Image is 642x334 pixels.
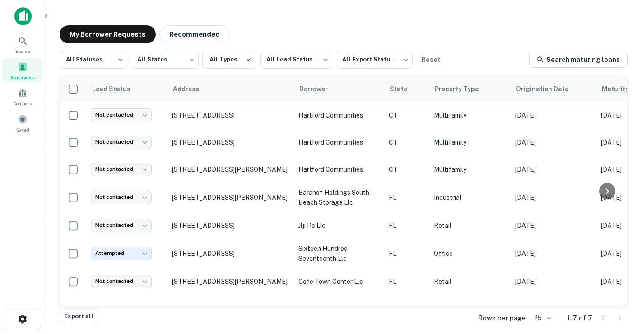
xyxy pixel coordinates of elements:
[434,221,506,231] p: Retail
[60,25,156,43] button: My Borrower Requests
[172,249,289,258] p: [STREET_ADDRESS]
[91,247,152,260] div: Attempted
[91,108,152,122] div: Not contacted
[60,310,98,323] button: Export all
[434,110,506,120] p: Multifamily
[434,249,506,259] p: Office
[3,32,42,56] a: Search
[298,110,380,120] p: hartford communities
[434,277,506,287] p: Retail
[91,219,152,232] div: Not contacted
[91,163,152,176] div: Not contacted
[389,193,425,202] p: FL
[434,137,506,147] p: Multifamily
[172,138,289,146] p: [STREET_ADDRESS]
[478,313,527,324] p: Rows per page:
[86,76,167,102] th: Lead Status
[172,193,289,202] p: [STREET_ADDRESS][PERSON_NAME]
[16,126,29,133] span: Saved
[515,110,592,120] p: [DATE]
[91,136,152,149] div: Not contacted
[298,188,380,207] p: baranof holdings south beach storage llc
[167,76,294,102] th: Address
[384,76,429,102] th: State
[389,110,425,120] p: CT
[298,137,380,147] p: hartford communities
[515,277,592,287] p: [DATE]
[159,25,230,43] button: Recommended
[91,191,152,204] div: Not contacted
[567,313,592,324] p: 1–7 of 7
[529,52,628,68] a: Search maturing loans
[172,111,289,119] p: [STREET_ADDRESS]
[336,48,413,71] div: All Export Statuses
[434,165,506,174] p: Multifamily
[131,48,199,71] div: All States
[389,221,425,231] p: FL
[389,165,425,174] p: CT
[299,84,340,94] span: Borrower
[298,165,380,174] p: hartford communities
[60,48,127,71] div: All Statuses
[172,165,289,174] p: [STREET_ADDRESS][PERSON_NAME]
[10,74,35,81] span: Borrowers
[92,84,142,94] span: Lead Status
[14,100,32,107] span: Contacts
[173,84,211,94] span: Address
[298,221,380,231] p: jlji pc llc
[202,51,256,69] button: All Types
[389,137,425,147] p: CT
[515,249,592,259] p: [DATE]
[434,193,506,202] p: Industrial
[515,137,592,147] p: [DATE]
[389,249,425,259] p: FL
[511,76,596,102] th: Origination Date
[3,111,42,135] a: Saved
[390,84,419,94] span: State
[389,277,425,287] p: FL
[515,165,592,174] p: [DATE]
[515,193,592,202] p: [DATE]
[416,51,445,69] button: Reset
[435,84,490,94] span: Property Type
[260,48,332,71] div: All Lead Statuses
[429,76,511,102] th: Property Type
[14,7,32,25] img: capitalize-icon.png
[294,76,384,102] th: Borrower
[15,47,30,55] span: Search
[516,84,580,94] span: Origination Date
[515,221,592,231] p: [DATE]
[3,85,42,109] a: Contacts
[172,221,289,230] p: [STREET_ADDRESS]
[172,278,289,286] p: [STREET_ADDRESS][PERSON_NAME]
[91,275,152,288] div: Not contacted
[3,58,42,83] a: Borrowers
[530,311,553,325] div: 25
[298,244,380,263] p: sixteen hundred seventeenth llc
[298,277,380,287] p: cofe town center llc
